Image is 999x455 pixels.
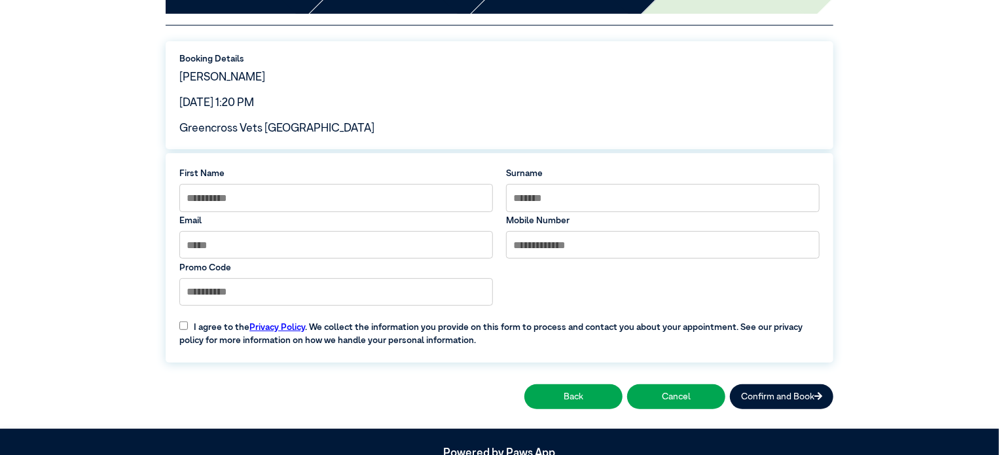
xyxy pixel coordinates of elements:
[506,167,820,180] label: Surname
[179,261,493,274] label: Promo Code
[179,52,820,65] label: Booking Details
[249,323,305,332] a: Privacy Policy
[627,384,725,409] button: Cancel
[179,321,188,330] input: I agree to thePrivacy Policy. We collect the information you provide on this form to process and ...
[179,98,254,109] span: [DATE] 1:20 PM
[179,167,493,180] label: First Name
[179,123,374,134] span: Greencross Vets [GEOGRAPHIC_DATA]
[524,384,623,409] button: Back
[179,214,493,227] label: Email
[730,384,833,409] button: Confirm and Book
[179,72,265,83] span: [PERSON_NAME]
[173,312,826,347] label: I agree to the . We collect the information you provide on this form to process and contact you a...
[506,214,820,227] label: Mobile Number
